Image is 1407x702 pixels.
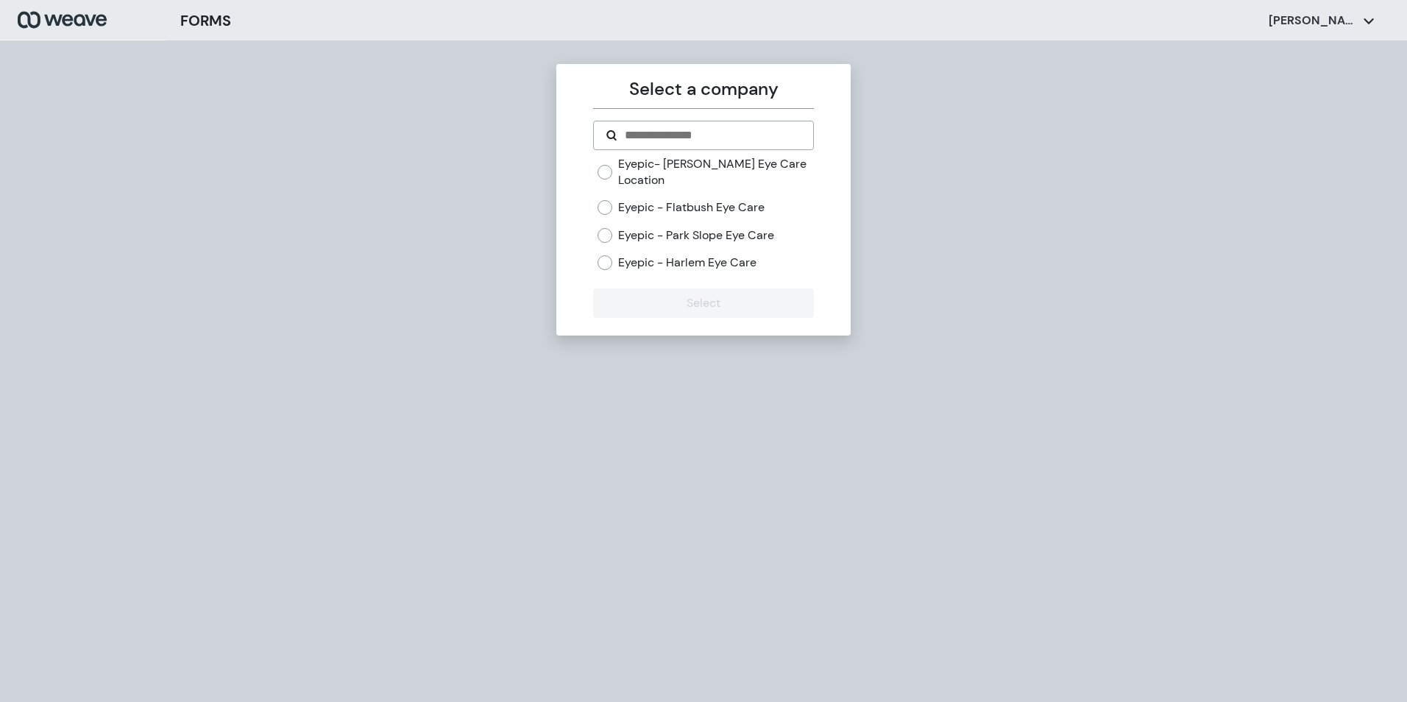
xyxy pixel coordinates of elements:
[1269,13,1357,29] p: [PERSON_NAME]
[593,288,813,318] button: Select
[618,227,774,244] label: Eyepic - Park Slope Eye Care
[593,76,813,102] p: Select a company
[180,10,231,32] h3: FORMS
[618,156,813,188] label: Eyepic- [PERSON_NAME] Eye Care Location
[618,255,756,271] label: Eyepic - Harlem Eye Care
[623,127,801,144] input: Search
[618,199,765,216] label: Eyepic - Flatbush Eye Care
